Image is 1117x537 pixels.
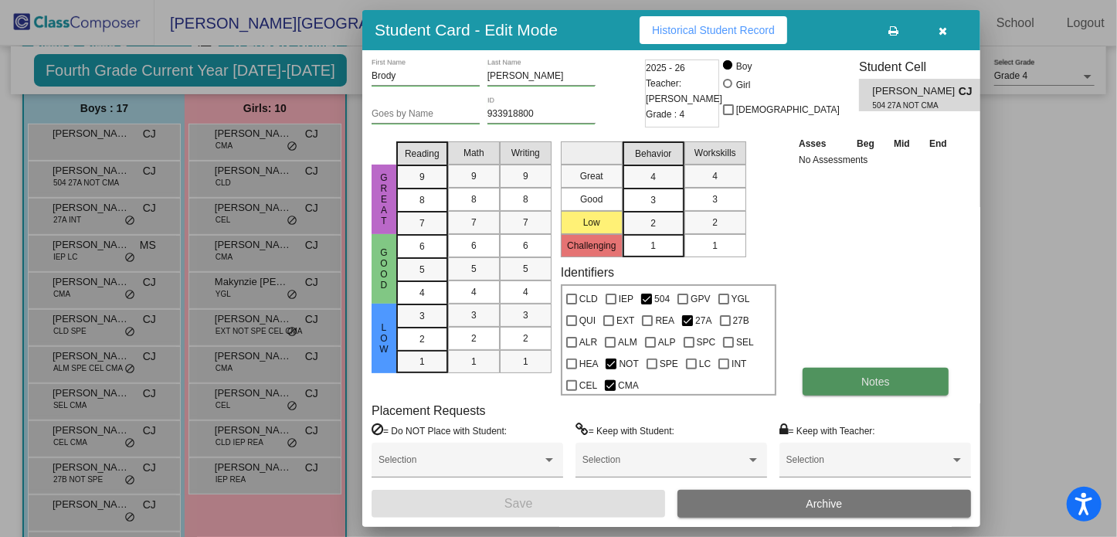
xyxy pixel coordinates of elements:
[919,135,956,152] th: End
[504,497,532,510] span: Save
[561,265,614,280] label: Identifiers
[733,311,749,330] span: 27B
[372,403,486,418] label: Placement Requests
[646,107,684,122] span: Grade : 4
[377,247,391,291] span: Good
[377,172,391,226] span: Great
[691,290,710,308] span: GPV
[471,216,477,229] span: 7
[650,193,656,207] span: 3
[419,309,425,323] span: 3
[712,192,718,206] span: 3
[523,192,528,206] span: 8
[736,100,840,119] span: [DEMOGRAPHIC_DATA]
[579,290,598,308] span: CLD
[419,263,425,277] span: 5
[579,311,596,330] span: QUI
[523,355,528,369] span: 1
[873,83,959,100] span: [PERSON_NAME]
[419,355,425,369] span: 1
[736,333,754,352] span: SEL
[419,286,425,300] span: 4
[652,24,775,36] span: Historical Student Record
[619,290,633,308] span: IEP
[419,193,425,207] span: 8
[618,376,639,395] span: CMA
[377,322,391,355] span: Low
[375,20,558,39] h3: Student Card - Edit Mode
[575,423,674,438] label: = Keep with Student:
[471,239,477,253] span: 6
[523,331,528,345] span: 2
[732,355,746,373] span: INT
[471,355,477,369] span: 1
[735,78,751,92] div: Girl
[523,262,528,276] span: 5
[372,109,480,120] input: goes by name
[712,169,718,183] span: 4
[803,368,949,396] button: Notes
[699,355,711,373] span: LC
[650,170,656,184] span: 4
[487,109,596,120] input: Enter ID
[884,135,919,152] th: Mid
[619,355,638,373] span: NOT
[694,146,736,160] span: Workskills
[523,239,528,253] span: 6
[697,333,716,352] span: SPC
[579,376,597,395] span: CEL
[471,285,477,299] span: 4
[579,333,597,352] span: ALR
[806,498,843,510] span: Archive
[861,376,890,388] span: Notes
[732,290,750,308] span: YGL
[655,311,674,330] span: REA
[523,285,528,299] span: 4
[523,308,528,322] span: 3
[471,331,477,345] span: 2
[795,135,847,152] th: Asses
[712,239,718,253] span: 1
[658,333,676,352] span: ALP
[471,192,477,206] span: 8
[650,216,656,230] span: 2
[523,216,528,229] span: 7
[779,423,875,438] label: = Keep with Teacher:
[471,262,477,276] span: 5
[419,170,425,184] span: 9
[618,333,637,352] span: ALM
[419,216,425,230] span: 7
[712,216,718,229] span: 2
[640,16,787,44] button: Historical Student Record
[471,308,477,322] span: 3
[616,311,634,330] span: EXT
[372,423,507,438] label: = Do NOT Place with Student:
[405,147,440,161] span: Reading
[660,355,678,373] span: SPE
[635,147,671,161] span: Behavior
[511,146,540,160] span: Writing
[646,60,685,76] span: 2025 - 26
[372,490,665,518] button: Save
[859,59,993,74] h3: Student Cell
[873,100,948,111] span: 504 27A NOT CMA
[523,169,528,183] span: 9
[579,355,599,373] span: HEA
[471,169,477,183] span: 9
[654,290,670,308] span: 504
[695,311,711,330] span: 27A
[463,146,484,160] span: Math
[795,152,957,168] td: No Assessments
[650,239,656,253] span: 1
[847,135,884,152] th: Beg
[735,59,752,73] div: Boy
[419,240,425,253] span: 6
[646,76,722,107] span: Teacher: [PERSON_NAME]
[959,83,980,100] span: CJ
[419,332,425,346] span: 2
[677,490,971,518] button: Archive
